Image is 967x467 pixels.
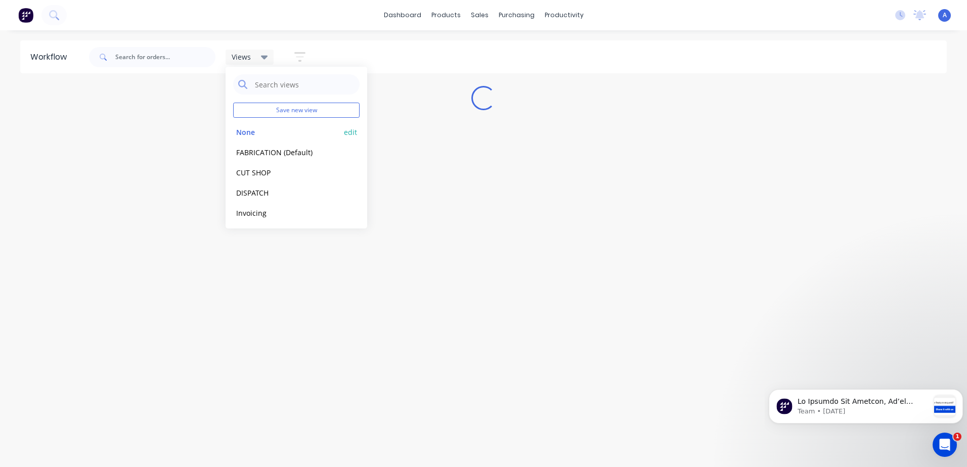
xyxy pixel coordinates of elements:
[33,38,164,47] p: Message from Team, sent 1w ago
[379,8,426,23] a: dashboard
[943,11,947,20] span: A
[765,369,967,440] iframe: Intercom notifications message
[466,8,494,23] div: sales
[254,74,355,95] input: Search views
[233,187,341,199] button: DISPATCH
[233,126,341,138] button: None
[30,51,72,63] div: Workflow
[233,103,360,118] button: Save new view
[933,433,957,457] iframe: Intercom live chat
[233,167,341,178] button: CUT SHOP
[344,127,357,137] button: edit
[426,8,466,23] div: products
[232,52,251,62] span: Views
[233,147,341,158] button: FABRICATION (Default)
[18,8,33,23] img: Factory
[494,8,540,23] div: purchasing
[233,227,341,239] button: MOULDING
[233,207,341,219] button: Invoicing
[115,47,215,67] input: Search for orders...
[953,433,961,441] span: 1
[540,8,589,23] div: productivity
